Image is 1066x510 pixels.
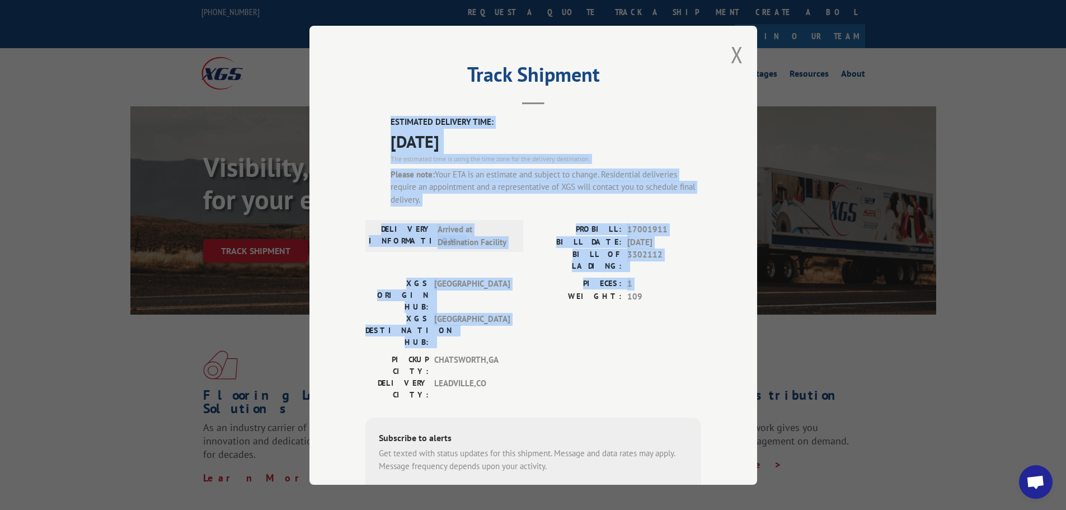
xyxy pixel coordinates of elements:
button: Close modal [731,40,743,69]
div: Get texted with status updates for this shipment. Message and data rates may apply. Message frequ... [379,447,688,472]
label: XGS ORIGIN HUB: [365,278,429,313]
strong: Please note: [391,169,435,179]
span: [DATE] [391,128,701,153]
label: BILL DATE: [533,236,622,249]
div: The estimated time is using the time zone for the delivery destination. [391,153,701,163]
div: Open chat [1019,465,1053,499]
label: PICKUP CITY: [365,354,429,377]
span: [DATE] [627,236,701,249]
span: 3302112 [627,249,701,272]
div: Subscribe to alerts [379,431,688,447]
span: 109 [627,290,701,303]
h2: Track Shipment [365,67,701,88]
label: XGS DESTINATION HUB: [365,313,429,348]
label: ESTIMATED DELIVERY TIME: [391,116,701,129]
span: Arrived at Destination Facility [438,223,513,249]
label: BILL OF LADING: [533,249,622,272]
span: [GEOGRAPHIC_DATA] [434,313,510,348]
span: LEADVILLE , CO [434,377,510,401]
label: DELIVERY INFORMATION: [369,223,432,249]
span: 17001911 [627,223,701,236]
div: Your ETA is an estimate and subject to change. Residential deliveries require an appointment and ... [391,168,701,206]
label: PROBILL: [533,223,622,236]
span: 1 [627,278,701,291]
label: WEIGHT: [533,290,622,303]
span: [GEOGRAPHIC_DATA] [434,278,510,313]
label: PIECES: [533,278,622,291]
span: CHATSWORTH , GA [434,354,510,377]
label: DELIVERY CITY: [365,377,429,401]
